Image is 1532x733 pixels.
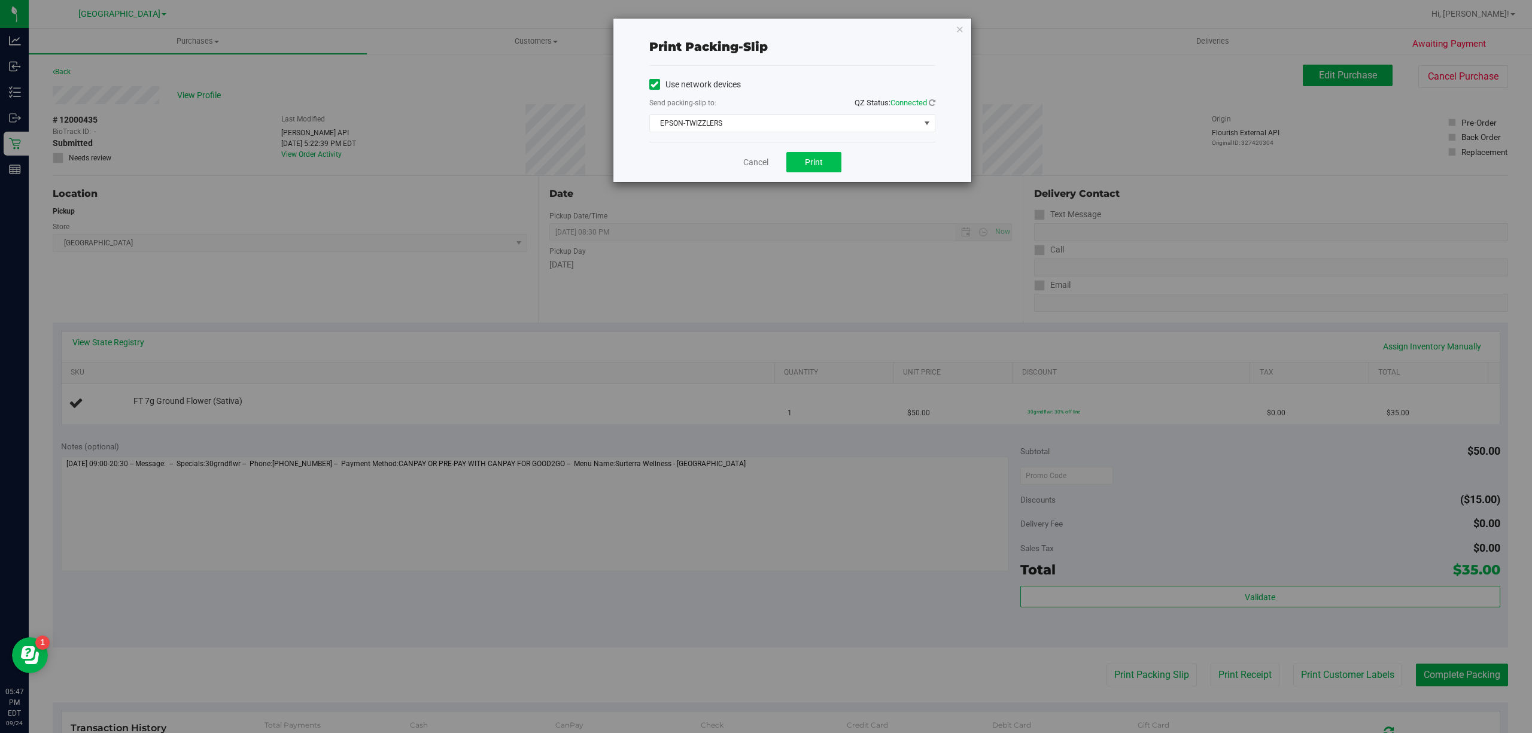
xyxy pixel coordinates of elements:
span: EPSON-TWIZZLERS [650,115,920,132]
span: Connected [890,98,927,107]
label: Send packing-slip to: [649,98,716,108]
span: select [919,115,934,132]
span: QZ Status: [855,98,935,107]
span: Print [805,157,823,167]
span: Print packing-slip [649,39,768,54]
button: Print [786,152,841,172]
label: Use network devices [649,78,741,91]
iframe: Resource center [12,637,48,673]
a: Cancel [743,156,768,169]
iframe: Resource center unread badge [35,635,50,650]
